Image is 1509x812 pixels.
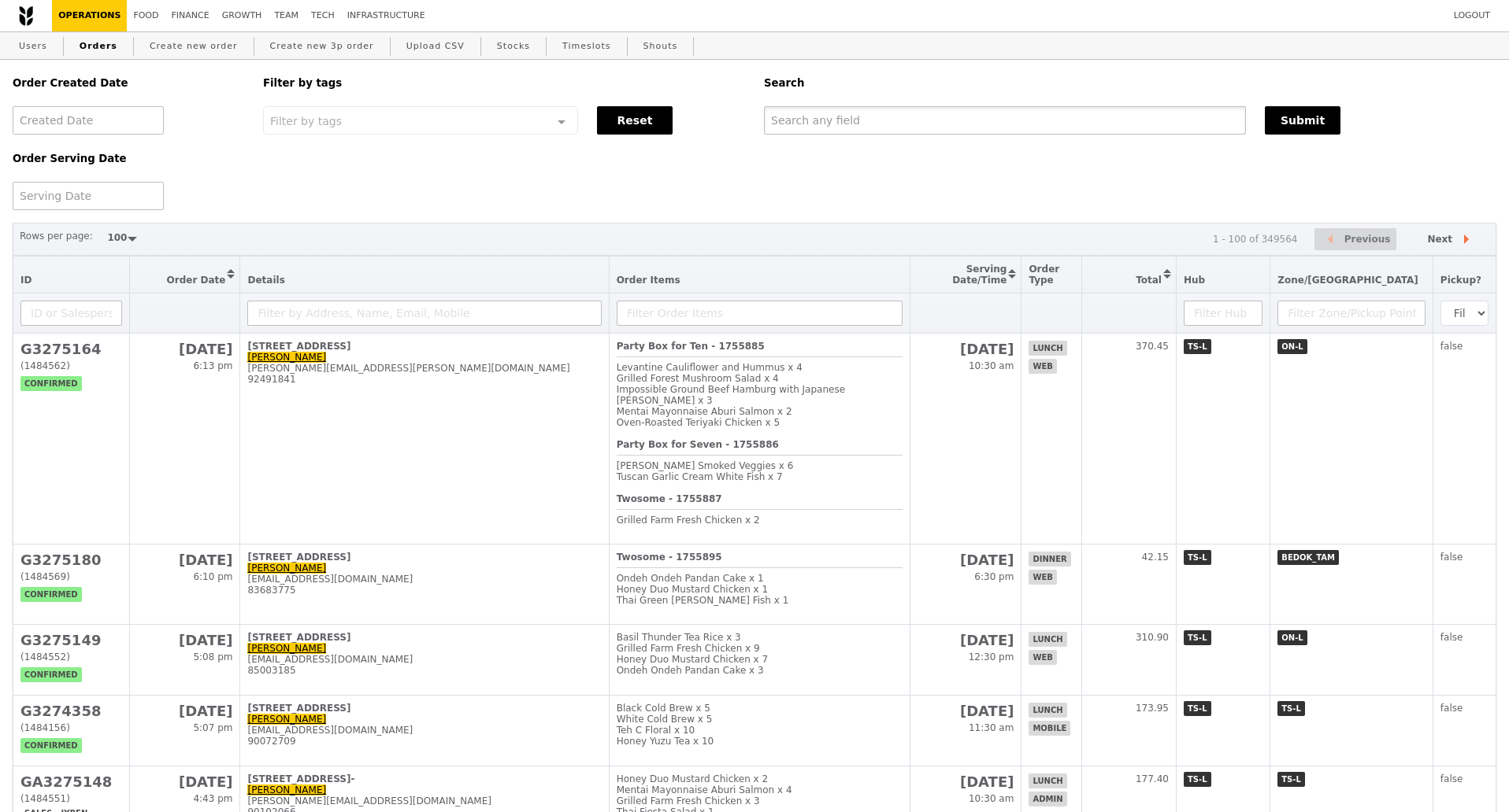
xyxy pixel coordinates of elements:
span: TS-L [1184,339,1211,354]
span: Order Type [1029,264,1059,286]
span: Order Items [617,275,680,286]
button: Previous [1314,228,1396,251]
div: White Cold Brew x 5 [617,714,903,725]
span: admin [1029,792,1066,806]
button: Submit [1265,106,1340,135]
input: Filter Hub [1184,301,1262,326]
span: false [1440,341,1463,352]
span: ON-L [1277,630,1307,645]
a: Stocks [491,32,536,61]
a: [PERSON_NAME] [247,784,326,795]
div: [STREET_ADDRESS] [247,552,601,563]
span: Tuscan Garlic Cream White Fish x 7 [617,471,783,482]
a: [PERSON_NAME] [247,643,326,654]
a: [PERSON_NAME] [247,352,326,363]
span: false [1440,632,1463,643]
a: Create new 3p order [264,32,380,61]
span: confirmed [20,738,82,753]
input: Serving Date [13,182,164,210]
span: 11:30 am [969,722,1014,733]
button: Reset [597,106,673,135]
a: [PERSON_NAME] [247,714,326,725]
span: lunch [1029,703,1066,718]
input: Created Date [13,106,164,135]
b: Party Box for Seven - 1755886 [617,439,779,450]
a: Shouts [637,32,684,61]
h2: G3274358 [20,703,122,719]
span: Thai Green [PERSON_NAME] Fish x 1 [617,595,789,606]
span: web [1029,359,1056,374]
div: Grilled Farm Fresh Chicken x 9 [617,643,903,654]
div: [STREET_ADDRESS] [247,341,601,352]
div: 85003185 [247,665,601,676]
div: [PERSON_NAME][EMAIL_ADDRESS][DOMAIN_NAME] [247,795,601,806]
span: 5:08 pm [193,651,232,663]
span: Next [1427,230,1452,249]
input: Filter Zone/Pickup Point [1277,301,1426,326]
span: 10:30 am [969,793,1014,804]
b: Twosome - 1755887 [617,493,722,504]
span: false [1440,552,1463,563]
div: 1 - 100 of 349564 [1213,234,1298,245]
span: false [1440,773,1463,784]
a: Create new order [143,32,244,61]
span: 310.90 [1136,632,1169,643]
span: 177.40 [1136,773,1169,784]
span: Zone/[GEOGRAPHIC_DATA] [1277,275,1418,286]
div: [EMAIL_ADDRESS][DOMAIN_NAME] [247,725,601,736]
h2: [DATE] [918,341,1014,357]
span: BEDOK_TAM [1277,550,1339,565]
span: confirmed [20,667,82,682]
span: Honey Duo Mustard Chicken x 1 [617,584,769,595]
h2: G3275180 [20,552,122,568]
a: Orders [73,32,124,61]
span: 10:30 am [969,360,1014,371]
img: Grain logo [19,6,33,26]
span: 6:30 pm [974,571,1014,582]
span: Hub [1184,275,1205,286]
span: Ondeh Ondeh Pandan Cake x 1 [617,573,764,584]
div: Ondeh Ondeh Pandan Cake x 3 [617,665,903,676]
div: Honey Yuzu Tea x 10 [617,736,903,747]
h2: [DATE] [918,632,1014,648]
span: web [1029,570,1056,585]
span: ON-L [1277,339,1307,354]
h5: Order Created Date [13,77,244,89]
span: 42.15 [1142,552,1169,563]
label: Rows per page: [20,228,93,244]
span: 5:07 pm [193,722,232,733]
input: ID or Salesperson name [20,301,122,326]
span: [PERSON_NAME] Smoked Veggies x 6 [617,460,794,471]
div: Honey Duo Mustard Chicken x 2 [617,773,903,784]
div: Basil Thunder Tea Rice x 3 [617,632,903,643]
div: [PERSON_NAME][EMAIL_ADDRESS][PERSON_NAME][DOMAIN_NAME] [247,363,601,374]
span: Pickup? [1440,275,1481,286]
h2: G3275164 [20,341,122,357]
a: Users [13,32,54,61]
input: Filter Order Items [617,301,903,326]
a: Upload CSV [400,32,471,61]
span: TS-L [1277,701,1305,716]
h5: Order Serving Date [13,153,244,164]
span: Grilled Farm Fresh Chicken x 2 [617,515,760,526]
div: (1484552) [20,651,122,663]
b: Twosome - 1755895 [617,552,722,563]
div: Teh C Floral x 10 [617,725,903,736]
h2: [DATE] [918,773,1014,790]
div: [STREET_ADDRESS]- [247,773,601,784]
h2: G3275149 [20,632,122,648]
span: TS-L [1184,701,1211,716]
span: Filter by tags [270,113,342,127]
input: Search any field [764,106,1246,135]
h2: [DATE] [137,341,232,357]
span: Grilled Forest Mushroom Salad x 4 [617,373,779,384]
h2: GA3275148 [20,773,122,790]
span: lunch [1029,773,1066,788]
div: [STREET_ADDRESS] [247,632,601,643]
h2: [DATE] [918,552,1014,568]
div: Black Cold Brew x 5 [617,703,903,714]
h2: [DATE] [137,703,232,719]
span: TS-L [1184,772,1211,787]
div: Mentai Mayonnaise Aburi Salmon x 4 [617,784,903,795]
button: Next [1414,228,1489,251]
